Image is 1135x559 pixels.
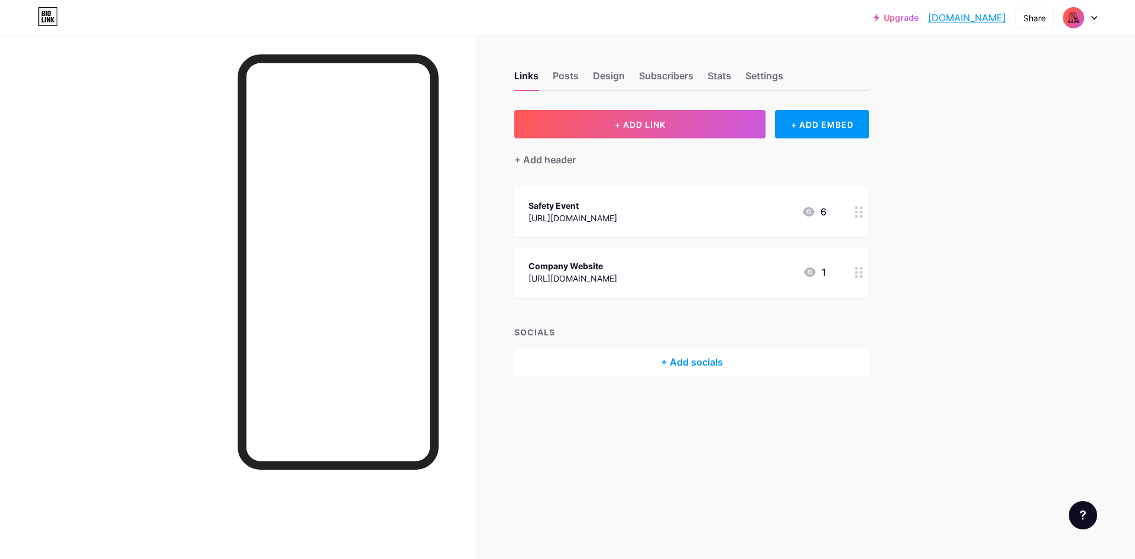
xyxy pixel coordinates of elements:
div: Share [1023,12,1046,24]
div: 6 [802,205,826,219]
img: afzco [1064,8,1083,27]
div: + ADD EMBED [775,110,869,138]
div: Posts [553,69,579,90]
div: [URL][DOMAIN_NAME] [528,272,617,285]
div: + Add header [514,153,576,167]
div: + Add socials [514,348,869,376]
div: [URL][DOMAIN_NAME] [528,212,617,224]
a: Upgrade [874,13,919,22]
div: Stats [708,69,731,90]
button: + ADD LINK [514,110,766,138]
div: Company Website [528,260,617,272]
span: + ADD LINK [615,119,666,130]
div: Settings [745,69,783,90]
div: Design [593,69,625,90]
div: Safety Event [528,199,617,212]
div: SOCIALS [514,326,869,338]
a: [DOMAIN_NAME] [928,11,1006,25]
div: Links [514,69,539,90]
div: 1 [803,265,826,279]
div: Subscribers [639,69,693,90]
